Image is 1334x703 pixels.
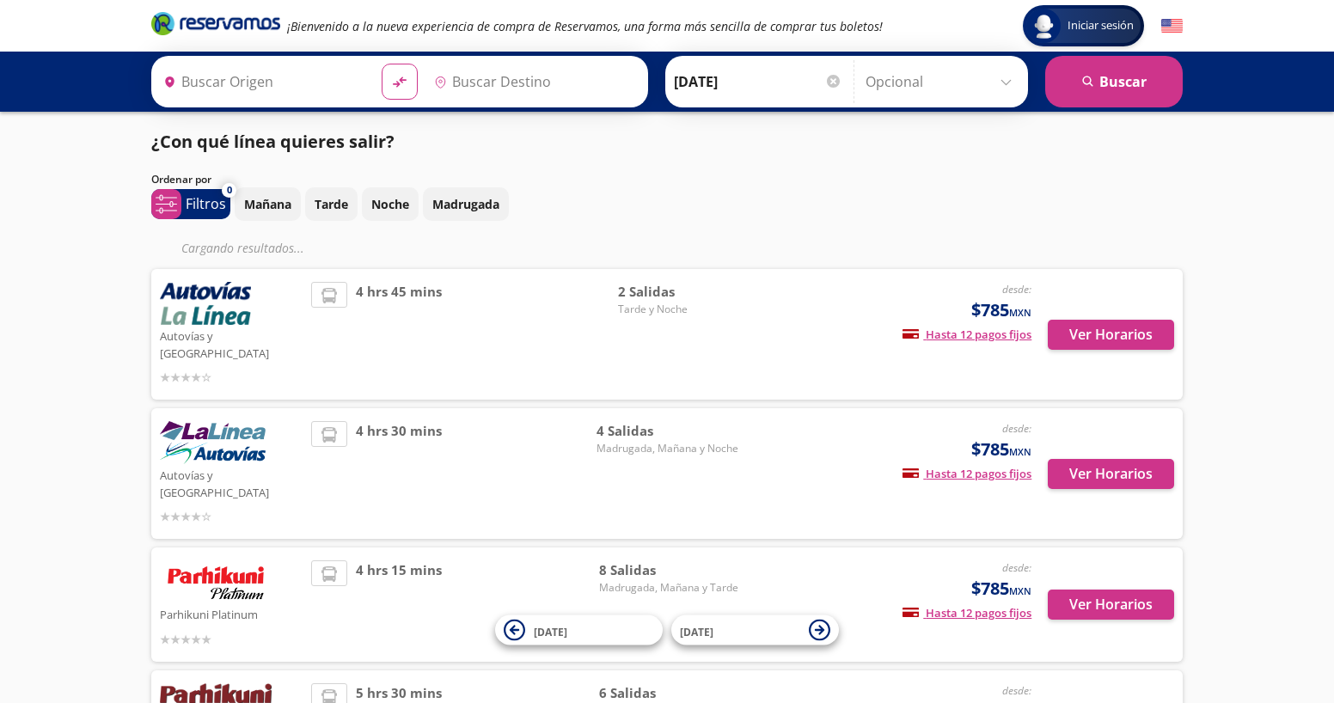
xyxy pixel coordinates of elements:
[1009,584,1031,597] small: MXN
[181,240,304,256] em: Cargando resultados ...
[186,193,226,214] p: Filtros
[356,560,442,649] span: 4 hrs 15 mins
[1048,459,1174,489] button: Ver Horarios
[599,580,738,596] span: Madrugada, Mañana y Tarde
[599,560,738,580] span: 8 Salidas
[495,615,663,645] button: [DATE]
[151,172,211,187] p: Ordenar por
[362,187,419,221] button: Noche
[1045,56,1183,107] button: Buscar
[244,195,291,213] p: Mañana
[227,183,232,198] span: 0
[423,187,509,221] button: Madrugada
[971,297,1031,323] span: $785
[599,683,738,703] span: 6 Salidas
[151,189,230,219] button: 0Filtros
[671,615,839,645] button: [DATE]
[903,327,1031,342] span: Hasta 12 pagos fijos
[160,282,251,325] img: Autovías y La Línea
[160,560,272,603] img: Parhikuni Platinum
[903,466,1031,481] span: Hasta 12 pagos fijos
[866,60,1019,103] input: Opcional
[432,195,499,213] p: Madrugada
[971,576,1031,602] span: $785
[156,60,368,103] input: Buscar Origen
[315,195,348,213] p: Tarde
[427,60,639,103] input: Buscar Destino
[1161,15,1183,37] button: English
[618,302,738,317] span: Tarde y Noche
[674,60,842,103] input: Elegir Fecha
[356,421,442,526] span: 4 hrs 30 mins
[1009,445,1031,458] small: MXN
[971,437,1031,462] span: $785
[1002,683,1031,698] em: desde:
[534,624,567,639] span: [DATE]
[618,282,738,302] span: 2 Salidas
[160,603,303,624] p: Parhikuni Platinum
[305,187,358,221] button: Tarde
[287,18,883,34] em: ¡Bienvenido a la nueva experiencia de compra de Reservamos, una forma más sencilla de comprar tus...
[1002,282,1031,296] em: desde:
[1061,17,1141,34] span: Iniciar sesión
[356,282,442,387] span: 4 hrs 45 mins
[160,421,266,464] img: Autovías y La Línea
[235,187,301,221] button: Mañana
[151,10,280,41] a: Brand Logo
[597,421,738,441] span: 4 Salidas
[1009,306,1031,319] small: MXN
[1048,320,1174,350] button: Ver Horarios
[151,129,395,155] p: ¿Con qué línea quieres salir?
[680,624,713,639] span: [DATE]
[1002,421,1031,436] em: desde:
[151,10,280,36] i: Brand Logo
[371,195,409,213] p: Noche
[597,441,738,456] span: Madrugada, Mañana y Noche
[1002,560,1031,575] em: desde:
[160,464,303,501] p: Autovías y [GEOGRAPHIC_DATA]
[903,605,1031,620] span: Hasta 12 pagos fijos
[160,325,303,362] p: Autovías y [GEOGRAPHIC_DATA]
[1048,590,1174,620] button: Ver Horarios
